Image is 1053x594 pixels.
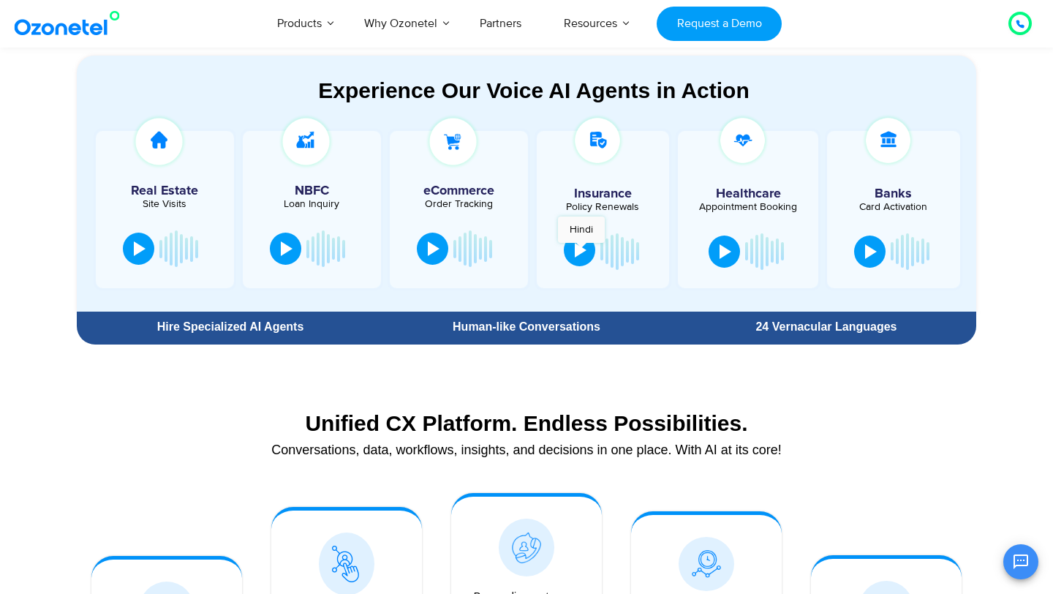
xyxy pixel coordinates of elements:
[103,184,227,198] h5: Real Estate
[84,443,969,456] div: Conversations, data, workflows, insights, and decisions in one place. With AI at its core!
[84,321,377,333] div: Hire Specialized AI Agents
[834,202,953,212] div: Card Activation
[397,199,521,209] div: Order Tracking
[684,321,969,333] div: 24 Vernacular Languages
[103,199,227,209] div: Site Visits
[250,199,374,209] div: Loan Inquiry
[544,202,663,212] div: Policy Renewals
[84,410,969,436] div: Unified CX Platform. Endless Possibilities.
[250,184,374,198] h5: NBFC
[91,78,976,103] div: Experience Our Voice AI Agents in Action
[1003,544,1038,579] button: Open chat
[834,187,953,200] h5: Banks
[544,187,663,200] h5: Insurance
[689,202,807,212] div: Appointment Booking
[397,184,521,198] h5: eCommerce
[689,187,807,200] h5: Healthcare
[657,7,782,41] a: Request a Demo
[384,321,669,333] div: Human-like Conversations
